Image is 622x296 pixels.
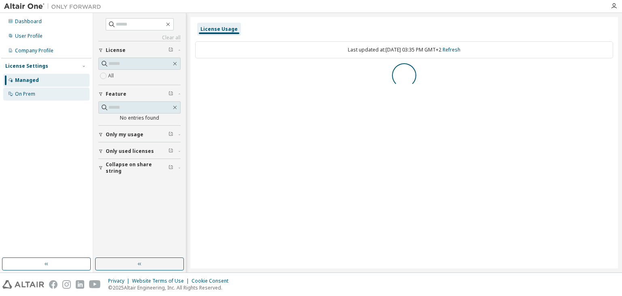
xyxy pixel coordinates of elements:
img: youtube.svg [89,280,101,289]
img: altair_logo.svg [2,280,44,289]
span: Clear filter [168,148,173,154]
label: All [108,71,115,81]
span: Collapse on share string [106,161,168,174]
button: Collapse on share string [98,159,181,177]
button: Feature [98,85,181,103]
div: User Profile [15,33,43,39]
span: Feature [106,91,126,97]
div: License Usage [200,26,238,32]
img: facebook.svg [49,280,58,289]
div: Managed [15,77,39,84]
div: License Settings [5,63,48,69]
a: Clear all [98,34,181,41]
span: License [106,47,126,54]
span: Only used licenses [106,148,154,154]
div: Dashboard [15,18,42,25]
div: On Prem [15,91,35,97]
div: Website Terms of Use [132,278,192,284]
button: Only my usage [98,126,181,144]
img: linkedin.svg [76,280,84,289]
span: Clear filter [168,131,173,138]
div: Last updated at: [DATE] 03:35 PM GMT+2 [195,41,613,58]
button: License [98,41,181,59]
p: © 2025 Altair Engineering, Inc. All Rights Reserved. [108,284,233,291]
div: Company Profile [15,47,53,54]
div: No entries found [98,115,181,121]
img: instagram.svg [62,280,71,289]
button: Only used licenses [98,142,181,160]
span: Clear filter [168,47,173,54]
img: Altair One [4,2,105,11]
span: Only my usage [106,131,143,138]
span: Clear filter [168,165,173,171]
span: Clear filter [168,91,173,97]
a: Refresh [443,46,460,53]
div: Privacy [108,278,132,284]
div: Cookie Consent [192,278,233,284]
